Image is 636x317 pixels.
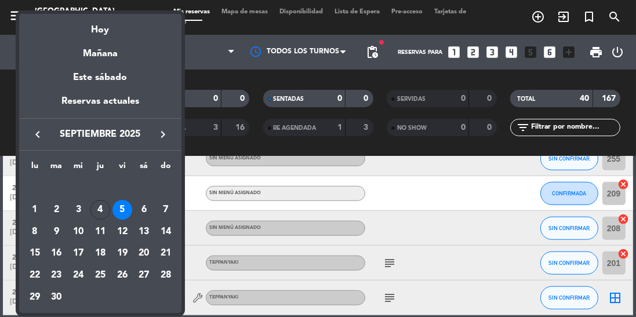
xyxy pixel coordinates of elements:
span: septiembre 2025 [48,127,152,142]
div: 27 [134,265,154,285]
td: 4 de septiembre de 2025 [89,199,111,221]
div: 23 [47,265,67,285]
td: 23 de septiembre de 2025 [46,264,68,286]
i: keyboard_arrow_right [156,127,170,141]
td: 1 de septiembre de 2025 [24,199,46,221]
td: 8 de septiembre de 2025 [24,221,46,243]
div: 7 [156,200,176,220]
td: 30 de septiembre de 2025 [46,286,68,308]
th: sábado [133,159,155,177]
td: SEP. [24,177,177,199]
div: 1 [25,200,45,220]
th: martes [46,159,68,177]
td: 15 de septiembre de 2025 [24,243,46,265]
div: 5 [112,200,132,220]
div: Este sábado [19,61,181,94]
td: 20 de septiembre de 2025 [133,243,155,265]
td: 21 de septiembre de 2025 [155,243,177,265]
div: 6 [134,200,154,220]
div: 18 [90,243,110,263]
div: 20 [134,243,154,263]
td: 26 de septiembre de 2025 [111,264,133,286]
div: 28 [156,265,176,285]
td: 25 de septiembre de 2025 [89,264,111,286]
td: 27 de septiembre de 2025 [133,264,155,286]
div: 12 [112,222,132,242]
i: keyboard_arrow_left [31,127,45,141]
div: 2 [47,200,67,220]
div: 19 [112,243,132,263]
td: 10 de septiembre de 2025 [67,221,89,243]
div: 3 [68,200,88,220]
div: 14 [156,222,176,242]
div: 9 [47,222,67,242]
th: domingo [155,159,177,177]
div: 30 [47,287,67,307]
td: 2 de septiembre de 2025 [46,199,68,221]
td: 28 de septiembre de 2025 [155,264,177,286]
div: 21 [156,243,176,263]
td: 16 de septiembre de 2025 [46,243,68,265]
td: 29 de septiembre de 2025 [24,286,46,308]
div: 8 [25,222,45,242]
td: 6 de septiembre de 2025 [133,199,155,221]
div: 26 [112,265,132,285]
div: 15 [25,243,45,263]
td: 3 de septiembre de 2025 [67,199,89,221]
div: Mañana [19,38,181,61]
div: Reservas actuales [19,94,181,118]
td: 9 de septiembre de 2025 [46,221,68,243]
td: 22 de septiembre de 2025 [24,264,46,286]
div: 10 [68,222,88,242]
div: 17 [68,243,88,263]
td: 19 de septiembre de 2025 [111,243,133,265]
td: 5 de septiembre de 2025 [111,199,133,221]
td: 24 de septiembre de 2025 [67,264,89,286]
td: 7 de septiembre de 2025 [155,199,177,221]
div: 29 [25,287,45,307]
div: 13 [134,222,154,242]
div: 24 [68,265,88,285]
td: 17 de septiembre de 2025 [67,243,89,265]
td: 13 de septiembre de 2025 [133,221,155,243]
td: 12 de septiembre de 2025 [111,221,133,243]
td: 18 de septiembre de 2025 [89,243,111,265]
div: 4 [90,200,110,220]
th: viernes [111,159,133,177]
div: 11 [90,222,110,242]
div: 25 [90,265,110,285]
td: 11 de septiembre de 2025 [89,221,111,243]
th: jueves [89,159,111,177]
div: Hoy [19,14,181,38]
div: 22 [25,265,45,285]
th: lunes [24,159,46,177]
button: keyboard_arrow_left [27,127,48,142]
td: 14 de septiembre de 2025 [155,221,177,243]
div: 16 [47,243,67,263]
th: miércoles [67,159,89,177]
button: keyboard_arrow_right [152,127,173,142]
